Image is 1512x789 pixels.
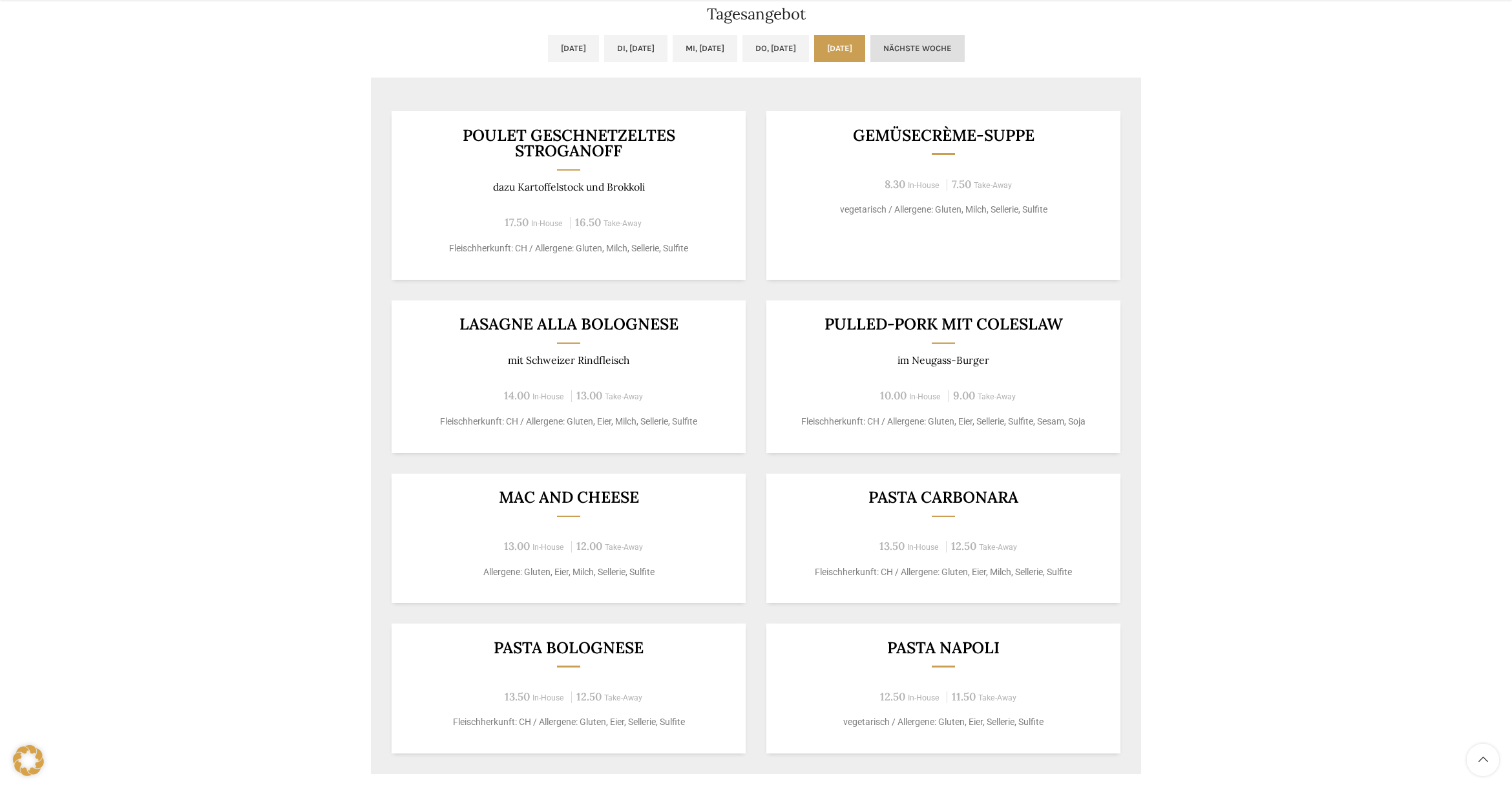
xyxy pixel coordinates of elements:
span: 9.00 [953,388,975,403]
a: Nächste Woche [870,35,965,62]
p: Fleischherkunft: CH / Allergene: Gluten, Eier, Milch, Sellerie, Sulfite [782,565,1105,579]
span: In-House [908,693,940,702]
span: Take-Away [978,693,1016,702]
span: In-House [907,543,939,552]
h3: Pasta Bolognese [408,640,730,656]
a: Do, [DATE] [742,35,809,62]
span: 13.00 [504,539,530,553]
span: 12.50 [951,539,976,553]
span: In-House [531,219,563,228]
span: 14.00 [504,388,530,403]
p: im Neugass-Burger [782,354,1105,366]
span: 11.50 [952,689,976,704]
a: Scroll to top button [1467,744,1499,776]
p: dazu Kartoffelstock und Brokkoli [408,181,730,193]
h3: LASAGNE ALLA BOLOGNESE [408,316,730,332]
span: Take-Away [974,181,1012,190]
h3: Pulled-Pork mit Coleslaw [782,316,1105,332]
span: In-House [532,392,564,401]
a: Mi, [DATE] [673,35,737,62]
a: Di, [DATE] [604,35,667,62]
a: [DATE] [814,35,865,62]
h3: Mac and Cheese [408,489,730,505]
span: 13.50 [879,539,905,553]
span: In-House [909,392,941,401]
span: 16.50 [575,215,601,229]
a: [DATE] [548,35,599,62]
p: Fleischherkunft: CH / Allergene: Gluten, Milch, Sellerie, Sulfite [408,242,730,255]
span: 10.00 [880,388,907,403]
h3: Pasta Napoli [782,640,1105,656]
span: Take-Away [979,543,1017,552]
p: mit Schweizer Rindfleisch [408,354,730,366]
span: Take-Away [604,693,642,702]
span: 7.50 [952,177,971,191]
span: Take-Away [605,543,643,552]
h3: Poulet Geschnetzeltes Stroganoff [408,127,730,159]
p: Allergene: Gluten, Eier, Milch, Sellerie, Sulfite [408,565,730,579]
span: 12.50 [576,689,602,704]
span: Take-Away [978,392,1016,401]
h3: Gemüsecrème-Suppe [782,127,1105,143]
span: Take-Away [604,219,642,228]
p: vegetarisch / Allergene: Gluten, Milch, Sellerie, Sulfite [782,203,1105,216]
span: Take-Away [605,392,643,401]
span: In-House [908,181,940,190]
span: In-House [532,543,564,552]
h2: Tagesangebot [371,6,1141,22]
span: 17.50 [505,215,529,229]
p: vegetarisch / Allergene: Gluten, Eier, Sellerie, Sulfite [782,715,1105,729]
span: 12.00 [576,539,602,553]
span: In-House [532,693,564,702]
span: 8.30 [885,177,905,191]
p: Fleischherkunft: CH / Allergene: Gluten, Eier, Sellerie, Sulfite, Sesam, Soja [782,415,1105,428]
span: 13.50 [505,689,530,704]
span: 13.00 [576,388,602,403]
h3: Pasta Carbonara [782,489,1105,505]
p: Fleischherkunft: CH / Allergene: Gluten, Eier, Milch, Sellerie, Sulfite [408,415,730,428]
p: Fleischherkunft: CH / Allergene: Gluten, Eier, Sellerie, Sulfite [408,715,730,729]
span: 12.50 [880,689,905,704]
